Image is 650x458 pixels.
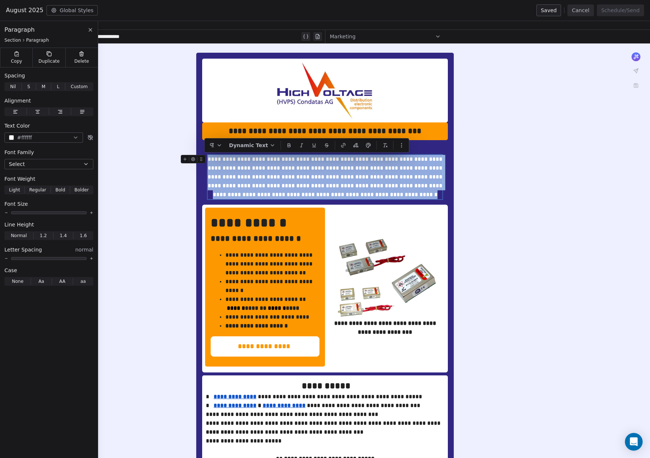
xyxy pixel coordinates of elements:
[27,83,30,90] span: S
[226,140,279,151] button: Dynamic Text
[4,175,35,183] span: Font Weight
[4,132,83,143] button: #ffffff
[4,97,31,104] span: Alignment
[9,187,20,193] span: Light
[75,187,89,193] span: Bolder
[40,232,47,239] span: 1.2
[10,83,16,90] span: Nil
[11,58,22,64] span: Copy
[597,4,644,16] button: Schedule/Send
[57,83,59,90] span: L
[4,221,34,228] span: Line Height
[12,278,23,285] span: None
[4,200,28,208] span: Font Size
[4,267,17,274] span: Case
[6,6,44,15] span: August 2025
[9,160,25,168] span: Select
[4,122,30,129] span: Text Color
[80,232,87,239] span: 1.6
[26,37,49,43] span: Paragraph
[38,278,44,285] span: Aa
[55,187,65,193] span: Bold
[330,33,356,40] span: Marketing
[4,72,25,79] span: Spacing
[4,246,42,253] span: Letter Spacing
[4,149,34,156] span: Font Family
[59,278,65,285] span: AA
[536,4,561,16] button: Saved
[11,232,27,239] span: Normal
[17,134,32,142] span: #ffffff
[60,232,67,239] span: 1.4
[71,83,88,90] span: Custom
[75,58,89,64] span: Delete
[625,433,643,451] div: Open Intercom Messenger
[80,278,86,285] span: aa
[75,246,93,253] span: normal
[4,37,21,43] span: Section
[38,58,59,64] span: Duplicate
[4,25,35,34] span: Paragraph
[42,83,45,90] span: M
[46,5,98,15] button: Global Styles
[29,187,46,193] span: Regular
[567,4,594,16] button: Cancel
